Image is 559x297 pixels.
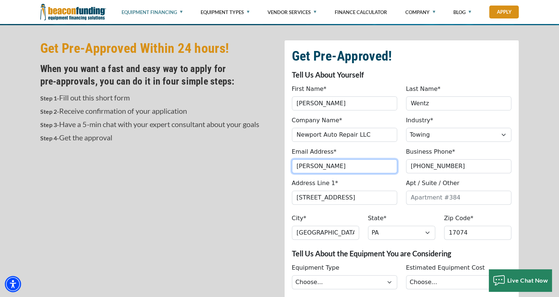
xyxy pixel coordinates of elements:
[40,106,275,116] p: Receive confirmation of your application
[292,128,397,142] input: Beacon Funding
[5,276,21,292] div: Accessibility Menu
[292,159,397,173] input: jdoe@gmail.com
[40,134,59,141] strong: Step 4-
[40,121,59,128] strong: Step 3-
[40,159,275,291] iframe: The Secret to Securing Equipment Financing: Pre-Approvals
[40,62,275,88] h4: When you want a fast and easy way to apply for pre‑approvals, you can do it in four simple steps:
[40,133,275,143] p: Get the approval
[489,6,519,18] a: Apply
[292,263,340,272] label: Equipment Type
[292,249,511,258] p: Tell Us About the Equipment You are Considering
[406,116,433,125] label: Industry*
[292,226,359,240] input: Chicago
[406,147,455,156] label: Business Phone*
[292,96,397,110] input: John
[406,159,511,173] input: (555) 555-5555
[406,85,441,93] label: Last Name*
[292,85,327,93] label: First Name*
[292,116,342,125] label: Company Name*
[292,214,306,223] label: City*
[292,70,511,79] p: Tell Us About Yourself
[368,214,386,223] label: State*
[292,48,511,65] h2: Get Pre-Approved!
[292,191,397,205] input: 111 Cambrian Court
[406,263,485,272] label: Estimated Equipment Cost
[406,191,511,205] input: Apartment #384
[406,179,460,188] label: Apt / Suite / Other
[292,179,338,188] label: Address Line 1*
[40,40,275,57] h2: Get Pre-Approved Within 24 hours!
[489,269,552,291] button: Live Chat Now
[40,108,59,115] strong: Step 2-
[292,147,337,156] label: Email Address*
[40,120,275,129] p: Have a 5-min chat with your expert consultant about your goals
[406,96,511,110] input: Doe
[507,277,548,284] span: Live Chat Now
[40,93,275,103] p: Fill out this short form
[40,95,59,102] strong: Step 1-
[444,214,474,223] label: Zip Code*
